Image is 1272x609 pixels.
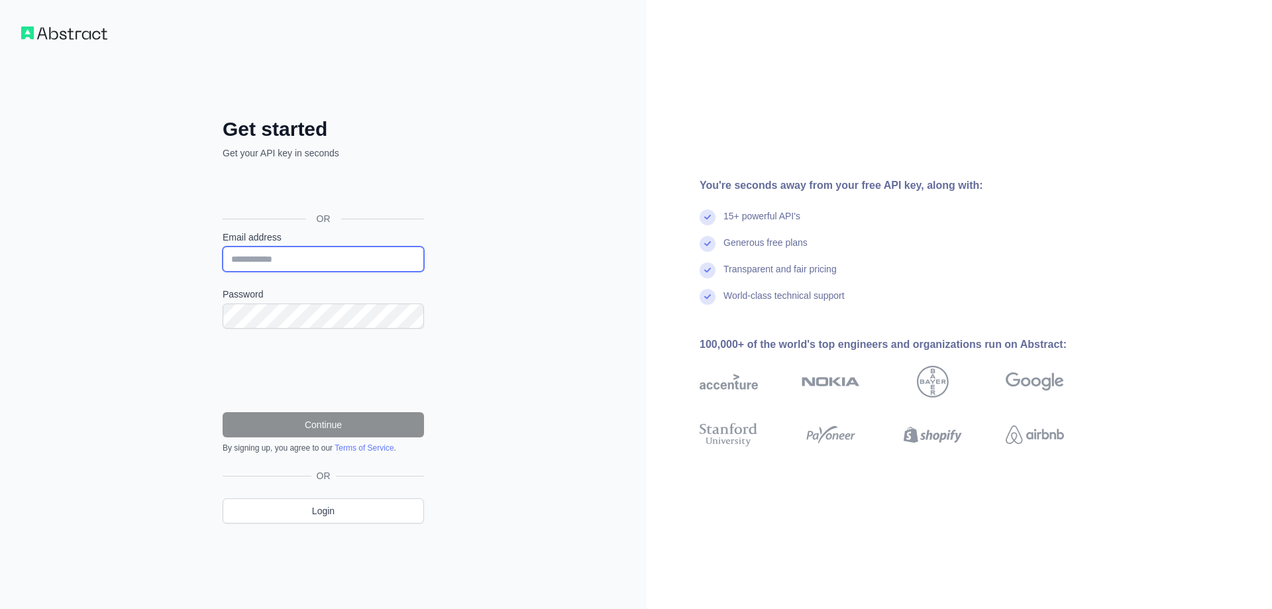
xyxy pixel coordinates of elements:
img: check mark [700,289,715,305]
img: airbnb [1006,420,1064,449]
img: check mark [700,262,715,278]
iframe: Nút Đăng nhập bằng Google [216,174,428,203]
div: Transparent and fair pricing [723,262,837,289]
span: OR [306,212,341,225]
button: Continue [223,412,424,437]
p: Get your API key in seconds [223,146,424,160]
img: google [1006,366,1064,398]
div: 100,000+ of the world's top engineers and organizations run on Abstract: [700,337,1106,353]
img: nokia [802,366,860,398]
div: Generous free plans [723,236,808,262]
label: Email address [223,231,424,244]
img: bayer [917,366,949,398]
div: 15+ powerful API's [723,209,800,236]
label: Password [223,288,424,301]
a: Terms of Service [335,443,394,453]
h2: Get started [223,117,424,141]
span: OR [311,469,336,482]
div: World-class technical support [723,289,845,315]
img: shopify [904,420,962,449]
img: Workflow [21,27,107,40]
iframe: reCAPTCHA [223,345,424,396]
img: stanford university [700,420,758,449]
a: Login [223,498,424,524]
div: By signing up, you agree to our . [223,443,424,453]
img: check mark [700,209,715,225]
img: payoneer [802,420,860,449]
img: check mark [700,236,715,252]
img: accenture [700,366,758,398]
div: You're seconds away from your free API key, along with: [700,178,1106,194]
